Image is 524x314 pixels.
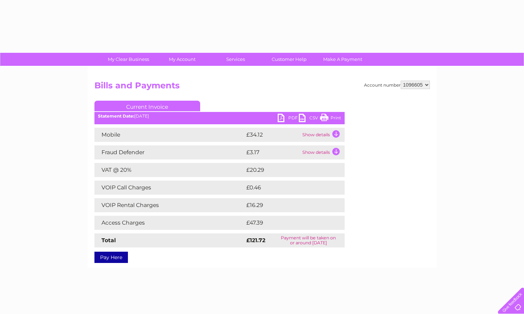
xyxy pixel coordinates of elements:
a: My Clear Business [99,53,158,66]
td: Fraud Defender [94,145,245,159]
a: Customer Help [260,53,318,66]
td: £34.12 [245,128,301,142]
a: PDF [278,114,299,124]
div: Account number [364,81,430,89]
td: £0.46 [245,181,328,195]
strong: Total [101,237,116,244]
td: Show details [301,145,345,159]
td: Mobile [94,128,245,142]
td: VOIP Call Charges [94,181,245,195]
a: CSV [299,114,320,124]
b: Statement Date: [98,113,134,119]
td: £3.17 [245,145,301,159]
a: Pay Here [94,252,128,263]
td: £47.39 [245,216,330,230]
a: Services [206,53,265,66]
td: VAT @ 20% [94,163,245,177]
td: Payment will be taken on or around [DATE] [272,233,345,247]
h2: Bills and Payments [94,81,430,94]
td: £16.29 [245,198,330,212]
a: Make A Payment [314,53,372,66]
div: [DATE] [94,114,345,119]
a: Print [320,114,341,124]
td: VOIP Rental Charges [94,198,245,212]
td: Show details [301,128,345,142]
td: Access Charges [94,216,245,230]
a: My Account [153,53,211,66]
a: Current Invoice [94,101,200,111]
strong: £121.72 [246,237,265,244]
td: £20.29 [245,163,331,177]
